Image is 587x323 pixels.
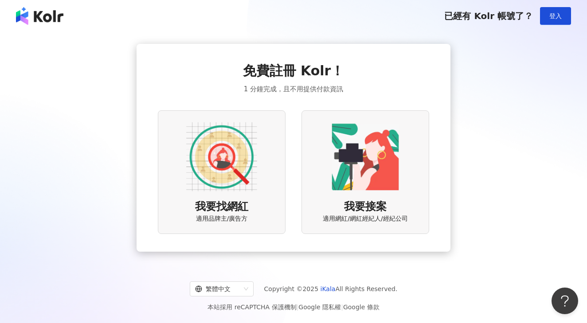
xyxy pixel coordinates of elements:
[552,288,578,314] iframe: Help Scout Beacon - Open
[321,285,336,292] a: iKala
[330,121,401,192] img: KOL identity option
[298,304,341,311] a: Google 隱私權
[344,199,387,214] span: 我要接案
[264,284,398,294] span: Copyright © 2025 All Rights Reserved.
[341,304,343,311] span: |
[207,302,379,312] span: 本站採用 reCAPTCHA 保護機制
[186,121,257,192] img: AD identity option
[540,7,571,25] button: 登入
[195,199,248,214] span: 我要找網紅
[323,214,407,223] span: 適用網紅/網紅經紀人/經紀公司
[343,304,380,311] a: Google 條款
[244,84,343,94] span: 1 分鐘完成，且不用提供付款資訊
[16,7,63,25] img: logo
[195,282,240,296] div: 繁體中文
[549,12,562,19] span: 登入
[297,304,299,311] span: |
[444,11,533,21] span: 已經有 Kolr 帳號了？
[243,62,344,80] span: 免費註冊 Kolr！
[196,214,248,223] span: 適用品牌主/廣告方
